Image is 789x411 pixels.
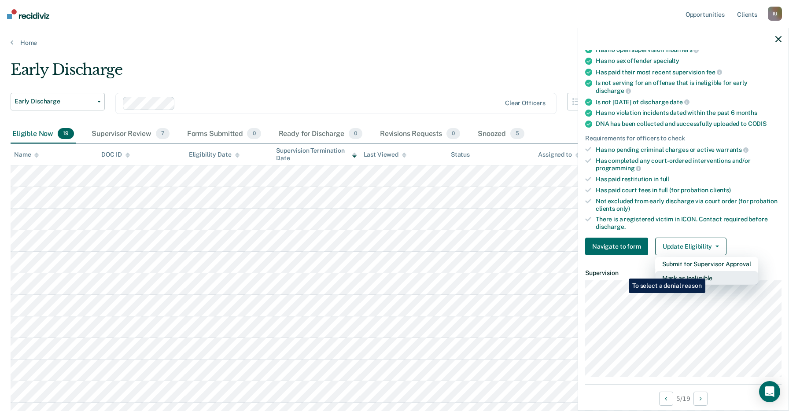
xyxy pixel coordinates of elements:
span: only) [616,205,630,212]
img: Recidiviz [7,9,49,19]
div: Not excluded from early discharge via court order (for probation clients [596,198,782,213]
div: Requirements for officers to check [585,135,782,142]
div: Assigned to [538,151,579,158]
div: Supervision Termination Date [276,147,356,162]
a: Home [11,39,778,47]
div: Has paid restitution in [596,176,782,183]
div: Has no sex offender [596,57,782,65]
span: full [660,176,669,183]
span: clients) [710,187,731,194]
span: Early Discharge [15,98,94,105]
button: Mark as Ineligible [655,271,758,285]
div: Status [451,151,470,158]
span: 0 [446,128,460,139]
button: Previous Opportunity [659,392,673,406]
span: 7 [156,128,170,139]
span: warrants [716,146,748,153]
div: Has paid their most recent supervision [596,68,782,76]
div: Has no violation incidents dated within the past 6 [596,109,782,117]
div: Forms Submitted [185,125,263,144]
button: Next Opportunity [693,392,708,406]
span: 0 [247,128,261,139]
dt: Supervision [585,269,782,277]
div: I U [768,7,782,21]
div: Open Intercom Messenger [759,381,780,402]
span: 19 [58,128,74,139]
div: Has completed any court-ordered interventions and/or [596,157,782,172]
div: Eligibility Date [189,151,240,158]
span: discharge. [596,223,626,230]
span: months [736,109,757,116]
div: Supervisor Review [90,125,171,144]
button: Submit for Supervisor Approval [655,257,758,271]
div: Eligible Now [11,125,76,144]
button: Navigate to form [585,238,648,255]
div: 5 / 19 [578,387,789,410]
div: Ready for Discharge [277,125,364,144]
div: Has paid court fees in full (for probation [596,187,782,194]
div: DOC ID [101,151,129,158]
span: programming [596,165,641,172]
span: specialty [653,57,679,64]
span: 5 [510,128,524,139]
div: Name [14,151,39,158]
span: discharge [596,87,631,94]
button: Update Eligibility [655,238,726,255]
div: Revisions Requests [378,125,462,144]
div: Clear officers [505,99,546,107]
span: 0 [349,128,362,139]
span: date [670,99,689,106]
div: Last Viewed [364,151,406,158]
div: Is not [DATE] of discharge [596,98,782,106]
div: Has no pending criminal charges or active [596,146,782,154]
div: Early Discharge [11,61,602,86]
div: Snoozed [476,125,526,144]
div: Is not serving for an offense that is ineligible for early [596,79,782,94]
span: fee [706,69,722,76]
div: DNA has been collected and successfully uploaded to [596,120,782,128]
div: There is a registered victim in ICON. Contact required before [596,216,782,231]
span: CODIS [748,120,767,127]
a: Navigate to form link [585,238,652,255]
